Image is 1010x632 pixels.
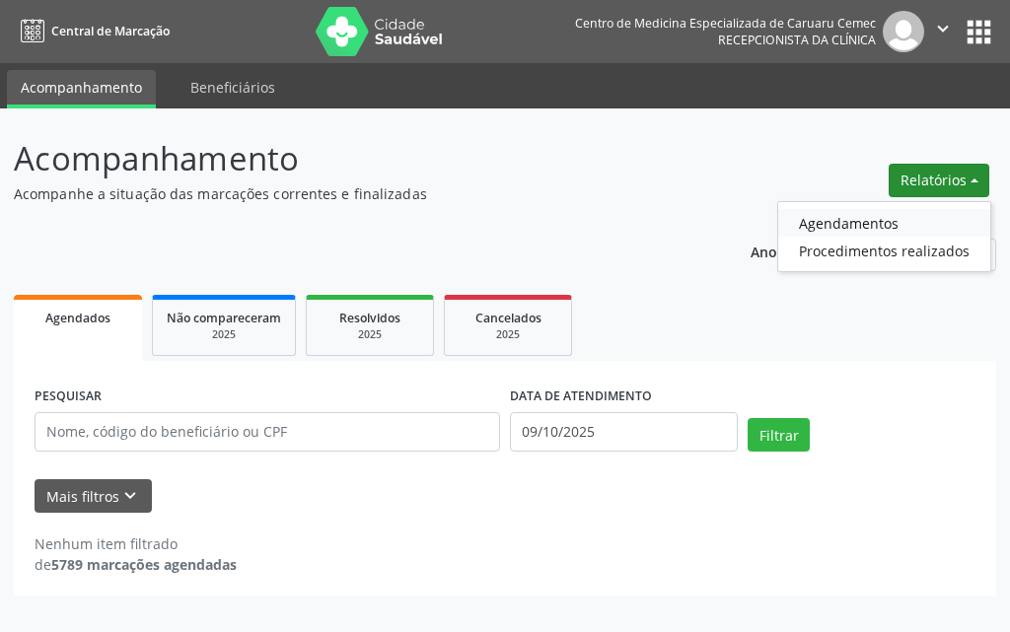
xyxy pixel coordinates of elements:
div: 2025 [167,327,281,342]
a: Agendamentos [778,209,990,237]
label: DATA DE ATENDIMENTO [510,382,652,412]
img: img [883,11,924,52]
a: Procedimentos realizados [778,237,990,264]
span: Resolvidos [339,310,400,326]
button: apps [962,15,996,49]
span: Cancelados [475,310,541,326]
span: Não compareceram [167,310,281,326]
button:  [924,11,962,52]
span: Central de Marcação [51,23,170,39]
p: Ano de acompanhamento [751,239,925,263]
div: 2025 [459,327,557,342]
div: Nenhum item filtrado [35,533,237,554]
span: Agendados [45,310,110,326]
button: Filtrar [748,418,810,452]
p: Acompanhamento [14,134,701,183]
input: Selecione um intervalo [510,412,738,452]
p: Acompanhe a situação das marcações correntes e finalizadas [14,183,701,204]
button: Relatórios [889,164,989,197]
div: de [35,554,237,575]
i: keyboard_arrow_down [119,485,141,507]
button: Mais filtroskeyboard_arrow_down [35,479,152,514]
div: Centro de Medicina Especializada de Caruaru Cemec [575,15,876,32]
ul: Relatórios [777,201,991,272]
div: 2025 [321,327,419,342]
label: PESQUISAR [35,382,102,412]
a: Beneficiários [177,70,289,105]
input: Nome, código do beneficiário ou CPF [35,412,500,452]
strong: 5789 marcações agendadas [51,555,237,574]
i:  [932,18,954,39]
span: Recepcionista da clínica [718,32,876,48]
a: Acompanhamento [7,70,156,108]
a: Central de Marcação [14,15,170,47]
